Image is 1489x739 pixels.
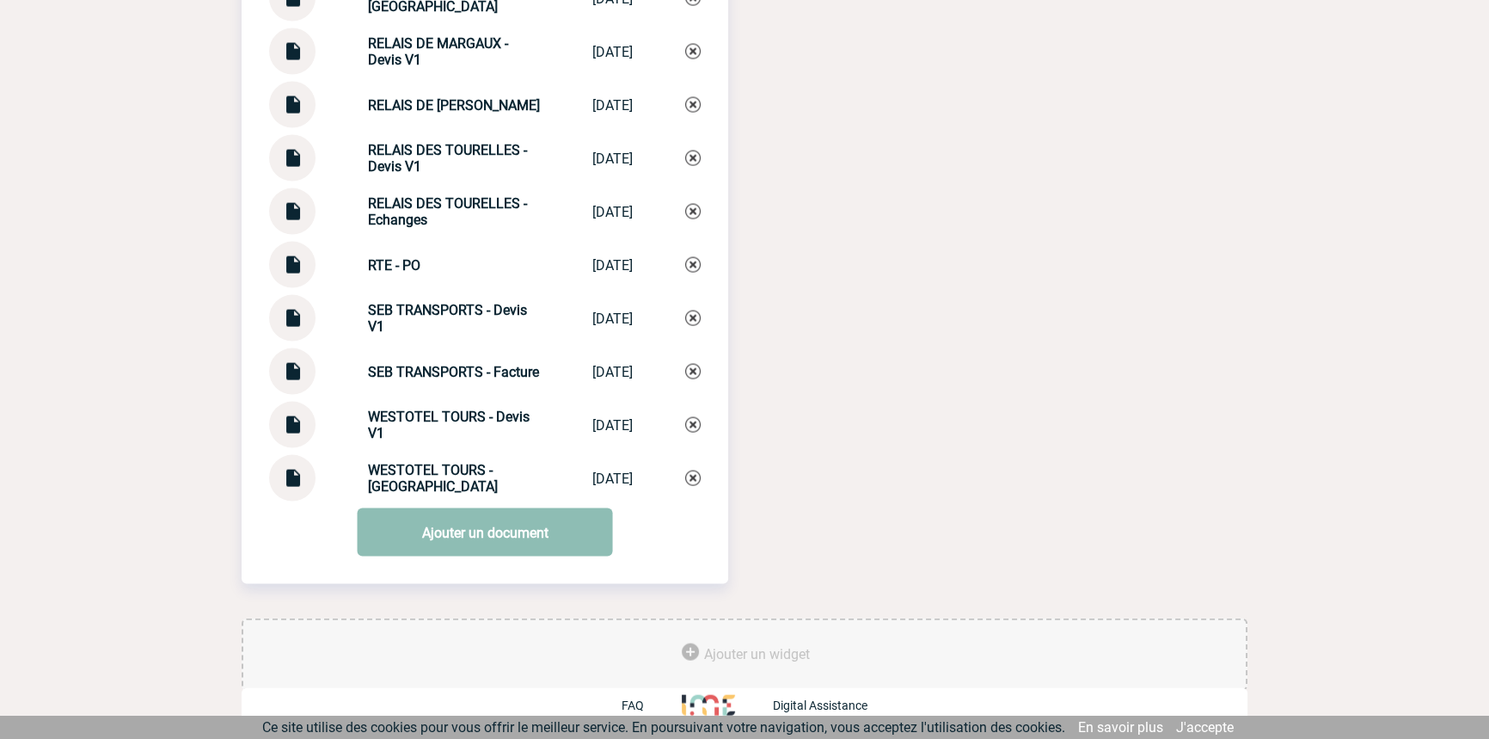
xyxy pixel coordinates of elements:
img: Supprimer [685,44,701,59]
strong: RELAIS DES TOURELLES - Devis V1 [368,142,527,175]
div: [DATE] [592,417,633,434]
div: [DATE] [592,311,633,327]
img: Supprimer [685,471,701,486]
img: Supprimer [685,417,701,433]
strong: SEB TRANSPORTS - Facture [368,364,539,380]
strong: RELAIS DE MARGAUX - Devis V1 [368,35,508,68]
img: Supprimer [685,364,701,379]
strong: RTE - PO [368,257,420,274]
img: Supprimer [685,257,701,273]
div: [DATE] [592,204,633,220]
span: Ajouter un widget [704,646,810,662]
div: [DATE] [592,151,633,167]
div: [DATE] [592,44,633,60]
strong: RELAIS DES TOURELLES - Echanges [368,195,527,228]
div: [DATE] [592,471,633,487]
a: Ajouter un document [358,508,613,557]
a: En savoir plus [1078,719,1163,736]
div: [DATE] [592,364,633,380]
img: Supprimer [685,311,701,326]
div: Ajouter des outils d'aide à la gestion de votre événement [242,619,1247,691]
strong: WESTOTEL TOURS - [GEOGRAPHIC_DATA] [368,462,498,495]
strong: WESTOTEL TOURS - Devis V1 [368,409,530,441]
img: Supprimer [685,204,701,219]
strong: SEB TRANSPORTS - Devis V1 [368,302,527,335]
a: FAQ [622,697,682,713]
img: http://www.idealmeetingsevents.fr/ [682,695,735,716]
div: [DATE] [592,97,633,114]
strong: RELAIS DE [PERSON_NAME] [368,97,540,114]
div: [DATE] [592,257,633,274]
a: J'accepte [1176,719,1234,736]
span: Ce site utilise des cookies pour vous offrir le meilleur service. En poursuivant votre navigation... [262,719,1065,736]
p: FAQ [622,699,644,712]
img: Supprimer [685,151,701,166]
img: Supprimer [685,97,701,113]
p: Digital Assistance [773,699,867,712]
